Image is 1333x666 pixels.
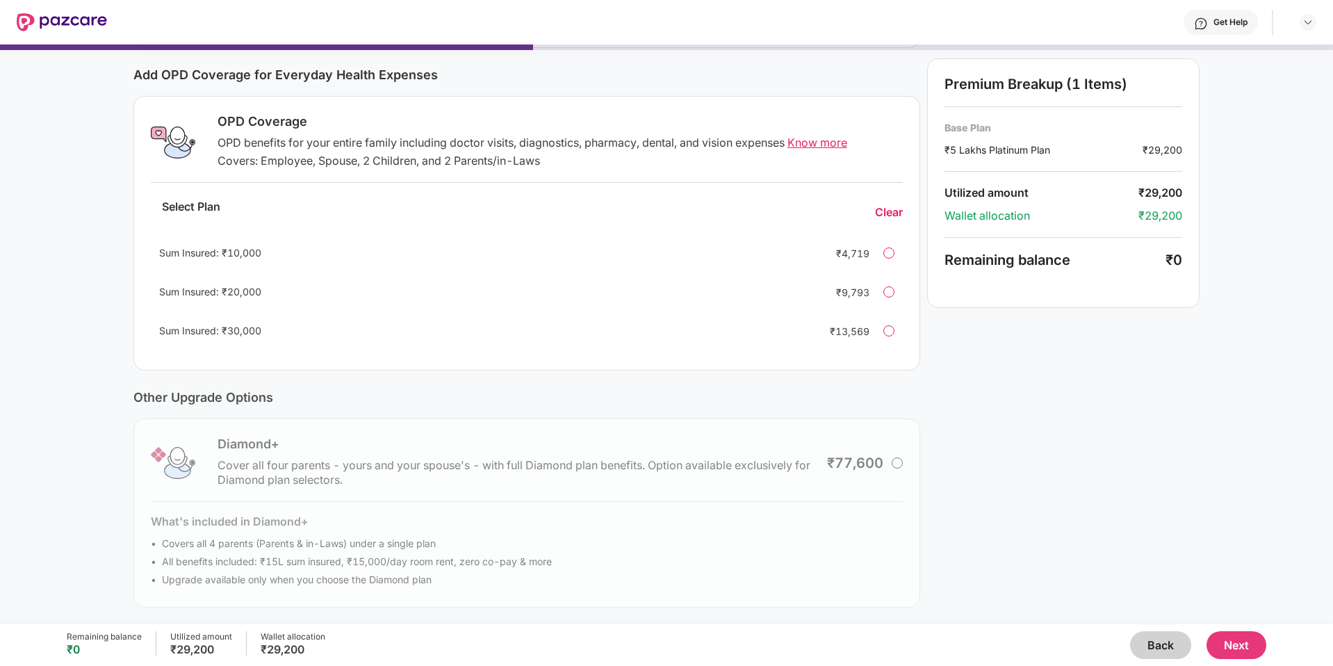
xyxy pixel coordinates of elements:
button: Next [1207,631,1266,659]
div: Utilized amount [944,186,1138,200]
div: Wallet allocation [944,209,1138,223]
span: Sum Insured: ₹20,000 [159,286,261,298]
div: ₹0 [1166,252,1182,268]
div: Get Help [1213,17,1248,28]
span: Sum Insured: ₹30,000 [159,325,261,336]
div: ₹29,200 [261,642,325,656]
div: Base Plan [944,121,1182,134]
div: Other Upgrade Options [133,390,920,405]
div: ₹9,793 [814,285,869,300]
div: ₹0 [67,642,142,656]
button: Back [1130,631,1191,659]
div: ₹29,200 [170,642,232,656]
div: ₹4,719 [814,246,869,261]
div: ₹29,200 [1138,209,1182,223]
div: Remaining balance [67,631,142,642]
div: ₹13,569 [814,324,869,339]
div: Clear [875,205,903,220]
span: Sum Insured: ₹10,000 [159,247,261,259]
span: Know more [787,136,847,149]
div: OPD Coverage [218,113,903,130]
div: Wallet allocation [261,631,325,642]
div: Premium Breakup (1 Items) [944,76,1182,92]
img: svg+xml;base64,PHN2ZyBpZD0iRHJvcGRvd24tMzJ4MzIiIHhtbG5zPSJodHRwOi8vd3d3LnczLm9yZy8yMDAwL3N2ZyIgd2... [1302,17,1314,28]
img: OPD Coverage [151,120,195,165]
div: ₹29,200 [1138,186,1182,200]
div: Covers: Employee, Spouse, 2 Children, and 2 Parents/in-Laws [218,154,903,168]
img: New Pazcare Logo [17,13,107,31]
div: Select Plan [151,200,231,225]
img: svg+xml;base64,PHN2ZyBpZD0iSGVscC0zMngzMiIgeG1sbnM9Imh0dHA6Ly93d3cudzMub3JnLzIwMDAvc3ZnIiB3aWR0aD... [1194,17,1208,31]
div: OPD benefits for your entire family including doctor visits, diagnostics, pharmacy, dental, and v... [218,136,903,150]
div: ₹29,200 [1143,143,1182,157]
div: Utilized amount [170,631,232,642]
div: Add OPD Coverage for Everyday Health Expenses [133,67,920,82]
div: Remaining balance [944,252,1166,268]
div: ₹5 Lakhs Platinum Plan [944,143,1143,157]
